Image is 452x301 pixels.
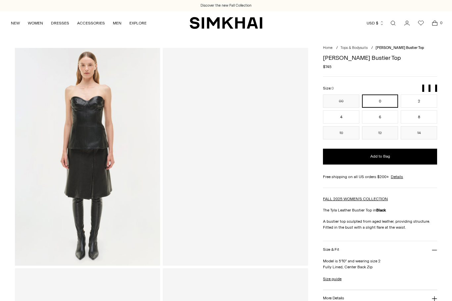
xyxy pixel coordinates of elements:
[323,296,344,300] h3: More Details
[336,45,338,51] div: /
[376,208,386,212] strong: Black
[323,197,388,201] a: FALL 2025 WOMEN'S COLLECTION
[51,16,69,30] a: DRESSES
[391,174,403,180] a: Details
[323,207,437,213] p: The Tyla Leather Bustier Top in
[340,46,368,50] a: Tops & Bodysuits
[362,126,398,139] button: 12
[362,110,398,124] button: 6
[371,45,373,51] div: /
[323,110,359,124] button: 4
[438,20,444,26] span: 0
[401,126,437,139] button: 14
[376,46,424,50] span: [PERSON_NAME] Bustier Top
[77,16,105,30] a: ACCESSORIES
[323,218,437,230] p: A bustier top sculpted from aged leather, providing structure. Fitted in the bust with a slight f...
[163,48,308,266] a: Tyla Leather Bustier Top
[362,94,398,108] button: 0
[11,16,20,30] a: NEW
[190,17,262,29] a: SIMKHAI
[323,126,359,139] button: 10
[323,247,339,252] h3: Size & Fit
[401,94,437,108] button: 2
[323,85,334,92] label: Size:
[370,154,390,159] span: Add to Bag
[323,46,333,50] a: Home
[113,16,121,30] a: MEN
[28,16,43,30] a: WOMEN
[15,48,160,266] img: Tyla Leather Bustier Top
[323,55,437,61] h1: [PERSON_NAME] Bustier Top
[129,16,147,30] a: EXPLORE
[323,276,341,282] a: Size guide
[323,149,437,165] button: Add to Bag
[428,17,441,30] a: Open cart modal
[401,110,437,124] button: 8
[414,17,428,30] a: Wishlist
[332,86,334,91] span: 0
[323,241,437,258] button: Size & Fit
[323,94,359,108] button: 00
[201,3,251,8] a: Discover the new Fall Collection
[367,16,384,30] button: USD $
[386,17,400,30] a: Open search modal
[323,174,437,180] div: Free shipping on all US orders $200+
[400,17,414,30] a: Go to the account page
[323,64,332,70] span: $745
[323,45,437,51] nav: breadcrumbs
[323,258,437,270] p: Model is 5'10" and wearing size 2 Fully Lined, Center Back Zip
